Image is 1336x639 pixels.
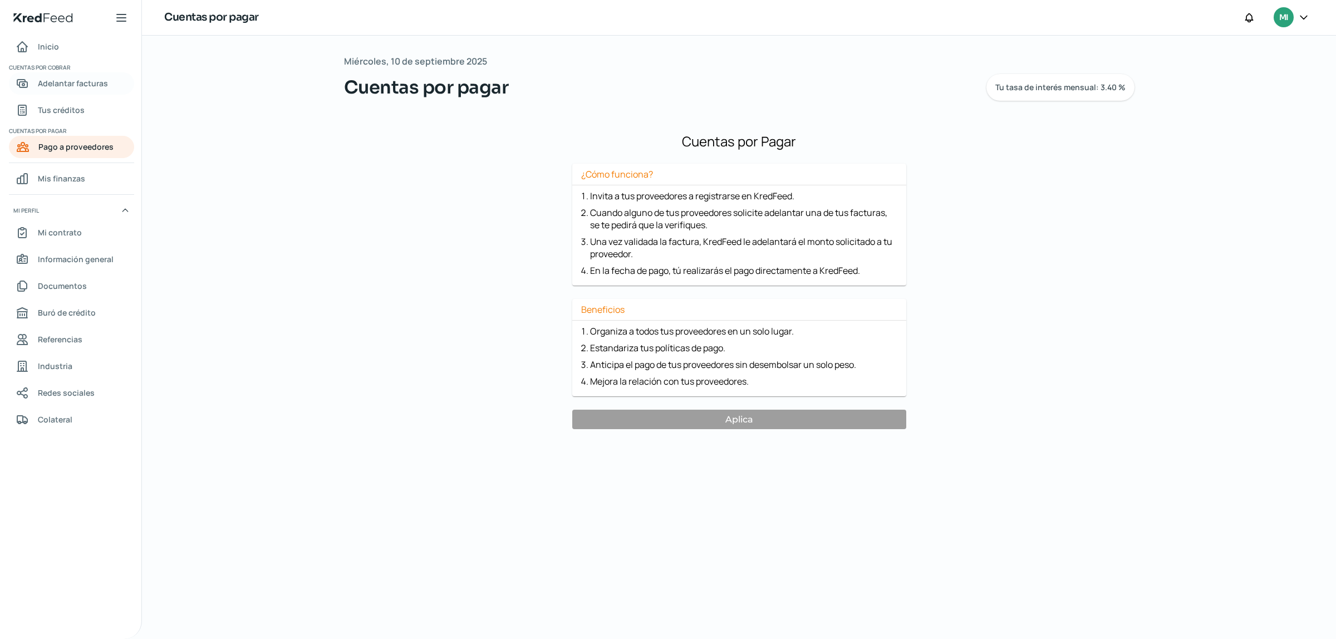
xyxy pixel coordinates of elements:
[38,76,108,90] span: Adelantar facturas
[38,386,95,400] span: Redes sociales
[590,375,897,387] li: Mejora la relación con tus proveedores.
[164,9,259,26] h1: Cuentas por pagar
[344,53,487,70] span: Miércoles, 10 de septiembre 2025
[9,355,134,377] a: Industria
[38,279,87,293] span: Documentos
[9,62,132,72] span: Cuentas por cobrar
[38,225,82,239] span: Mi contrato
[590,358,897,371] li: Anticipa el pago de tus proveedores sin desembolsar un solo peso.
[9,302,134,324] a: Buró de crédito
[344,74,509,101] span: Cuentas por pagar
[348,132,1130,150] h1: Cuentas por Pagar
[38,171,85,185] span: Mis finanzas
[590,190,897,202] li: Invita a tus proveedores a registrarse en KredFeed.
[9,248,134,271] a: Información general
[9,328,134,351] a: Referencias
[995,83,1126,91] span: Tu tasa de interés mensual: 3.40 %
[9,409,134,431] a: Colateral
[13,205,39,215] span: Mi perfil
[9,168,134,190] a: Mis finanzas
[9,126,132,136] span: Cuentas por pagar
[572,410,906,429] button: Aplica
[9,36,134,58] a: Inicio
[572,168,906,185] h3: ¿Cómo funciona?
[9,275,134,297] a: Documentos
[590,207,897,231] li: Cuando alguno de tus proveedores solicite adelantar una de tus facturas, se te pedirá que la veri...
[38,332,82,346] span: Referencias
[1279,11,1288,24] span: MI
[590,235,897,260] li: Una vez validada la factura, KredFeed le adelantará el monto solicitado a tu proveedor.
[38,140,114,154] span: Pago a proveedores
[38,103,85,117] span: Tus créditos
[590,325,897,337] li: Organiza a todos tus proveedores en un solo lugar.
[38,40,59,53] span: Inicio
[590,264,897,277] li: En la fecha de pago, tú realizarás el pago directamente a KredFeed.
[38,359,72,373] span: Industria
[38,252,114,266] span: Información general
[572,303,906,321] h3: Beneficios
[9,222,134,244] a: Mi contrato
[38,412,72,426] span: Colateral
[38,306,96,319] span: Buró de crédito
[9,72,134,95] a: Adelantar facturas
[590,342,897,354] li: Estandariza tus políticas de pago.
[9,136,134,158] a: Pago a proveedores
[9,99,134,121] a: Tus créditos
[9,382,134,404] a: Redes sociales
